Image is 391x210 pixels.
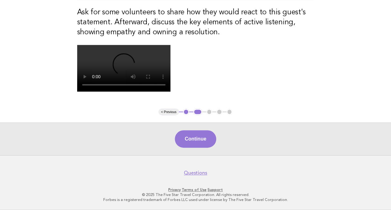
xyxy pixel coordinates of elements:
[9,192,382,197] p: © 2025 The Five Star Travel Corporation. All rights reserved.
[207,188,223,192] a: Support
[9,187,382,192] p: · ·
[175,130,216,148] button: Continue
[159,109,179,115] button: < Previous
[77,7,314,37] h3: Ask for some volunteers to share how they would react to this guest's statement. Afterward, discu...
[9,197,382,202] p: Forbes is a registered trademark of Forbes LLC used under license by The Five Star Travel Corpora...
[184,170,207,176] a: Questions
[183,109,189,115] button: 1
[182,188,207,192] a: Terms of Use
[193,109,202,115] button: 2
[168,188,181,192] a: Privacy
